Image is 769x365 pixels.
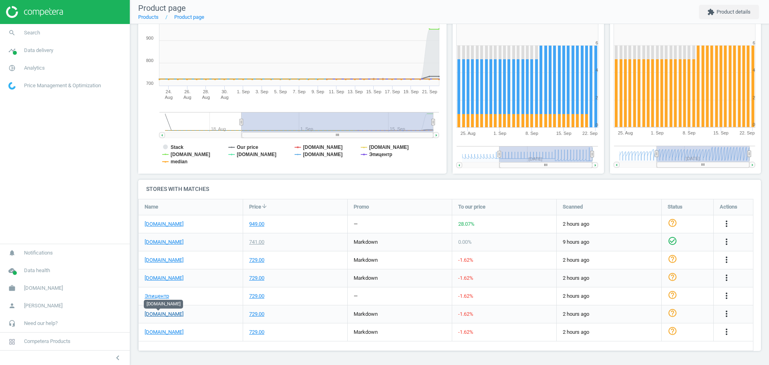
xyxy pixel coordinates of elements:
text: 0 [596,122,598,127]
button: extensionProduct details [699,5,759,19]
span: 2 hours ago [563,311,655,318]
i: search [4,25,20,40]
text: 800 [146,58,153,63]
tspan: 3. Sep [256,89,268,94]
tspan: [DOMAIN_NAME] [303,144,342,150]
text: 900 [146,36,153,40]
i: work [4,281,20,296]
tspan: 28. [203,89,209,94]
span: 9 hours ago [563,239,655,246]
tspan: Aug [221,95,229,100]
i: more_vert [722,273,731,283]
i: help_outline [668,308,677,318]
span: Product page [138,3,186,13]
tspan: Aug [165,95,173,100]
span: Analytics [24,64,45,72]
tspan: 1. Sep [493,131,506,136]
tspan: Aug [202,95,210,100]
span: [DOMAIN_NAME] [24,285,63,292]
span: markdown [354,329,378,335]
a: [DOMAIN_NAME] [145,239,183,246]
a: Product page [174,14,204,20]
tspan: Our price [237,144,258,150]
span: -1.62 % [458,257,473,263]
tspan: 15. Sep [556,131,572,136]
img: ajHJNr6hYgQAAAAASUVORK5CYII= [6,6,63,18]
div: — [354,293,358,300]
text: 6 [596,40,598,45]
button: more_vert [722,273,731,283]
div: [DOMAIN_NAME] [144,300,183,309]
button: chevron_left [108,353,128,363]
i: more_vert [722,291,731,301]
tspan: 21. Sep [422,89,437,94]
span: Scanned [563,203,583,211]
span: -1.62 % [458,293,473,299]
h4: Stores with matches [138,180,761,199]
i: arrow_downward [261,203,268,209]
i: more_vert [722,309,731,319]
i: help_outline [668,272,677,282]
tspan: 9. Sep [312,89,324,94]
span: Price Management & Optimization [24,82,101,89]
span: Price [249,203,261,211]
a: Products [138,14,159,20]
tspan: [DOMAIN_NAME] [171,152,210,157]
tspan: 1. Sep [237,89,250,94]
i: help_outline [668,290,677,300]
span: Need our help? [24,320,58,327]
tspan: 26. [184,89,190,94]
tspan: 25. Aug [461,131,475,136]
tspan: 1. Sep [651,131,664,136]
tspan: [DOMAIN_NAME] [237,152,276,157]
a: [DOMAIN_NAME] [145,221,183,228]
tspan: 15. Sep [366,89,381,94]
text: 2 [753,95,755,100]
tspan: 17. Sep [385,89,400,94]
span: markdown [354,257,378,263]
tspan: 25. Aug [618,131,632,136]
i: cloud_done [4,263,20,278]
tspan: 7. Sep [293,89,306,94]
tspan: 11. Sep [329,89,344,94]
i: more_vert [722,237,731,247]
tspan: 30. [221,89,227,94]
text: 4 [596,68,598,72]
span: 2 hours ago [563,257,655,264]
div: 741.00 [249,239,264,246]
button: more_vert [722,219,731,229]
tspan: 24. [166,89,172,94]
a: Эпицентр [145,293,169,300]
tspan: [DOMAIN_NAME] [303,152,342,157]
span: To our price [458,203,485,211]
span: [PERSON_NAME] [24,302,62,309]
tspan: median [171,159,187,164]
tspan: Эпицентр [369,152,393,157]
text: 2 [596,95,598,100]
span: markdown [354,275,378,281]
i: more_vert [722,219,731,229]
span: Data health [24,267,50,274]
i: pie_chart_outlined [4,60,20,76]
div: 729.00 [249,275,264,282]
img: wGWNvw8QSZomAAAAABJRU5ErkJggg== [8,82,16,90]
div: — [354,221,358,228]
button: more_vert [722,291,731,301]
i: check_circle_outline [668,236,677,246]
tspan: 13. Sep [348,89,363,94]
button: more_vert [722,237,731,247]
span: 28.07 % [458,221,475,227]
i: more_vert [722,255,731,265]
tspan: 8. Sep [525,131,538,136]
text: 6 [753,40,755,45]
div: 729.00 [249,257,264,264]
div: 729.00 [249,293,264,300]
a: [DOMAIN_NAME] [145,257,183,264]
i: headset_mic [4,316,20,331]
span: Name [145,203,158,211]
i: chevron_left [113,353,123,363]
button: more_vert [722,327,731,337]
span: Data delivery [24,47,53,54]
span: Status [668,203,682,211]
span: Search [24,29,40,36]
